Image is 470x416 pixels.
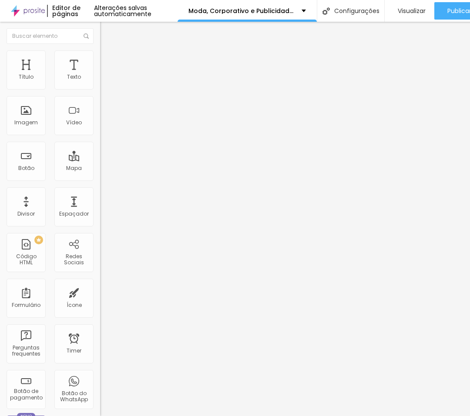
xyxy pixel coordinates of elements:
div: Perguntas frequentes [9,345,43,357]
div: Código HTML [9,253,43,266]
div: Botão do WhatsApp [57,390,91,403]
div: Título [19,74,34,80]
div: Botão de pagamento [9,388,43,401]
div: Editor de páginas [47,5,94,17]
span: Visualizar [398,7,426,14]
div: Alterações salvas automaticamente [94,5,178,17]
div: Texto [67,74,81,80]
input: Buscar elemento [7,28,94,44]
p: Moda, Corporativo e Publicidade - SoutoMaior Fotografia [188,8,295,14]
div: Divisor [17,211,35,217]
div: Espaçador [59,211,89,217]
div: Timer [67,348,81,354]
div: Mapa [66,165,82,171]
div: Imagem [14,120,38,126]
img: Icone [84,33,89,39]
div: Formulário [12,302,40,308]
div: Redes Sociais [57,253,91,266]
div: Vídeo [66,120,82,126]
img: Icone [322,7,330,15]
div: Botão [18,165,34,171]
div: Ícone [67,302,82,308]
button: Visualizar [385,2,434,20]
